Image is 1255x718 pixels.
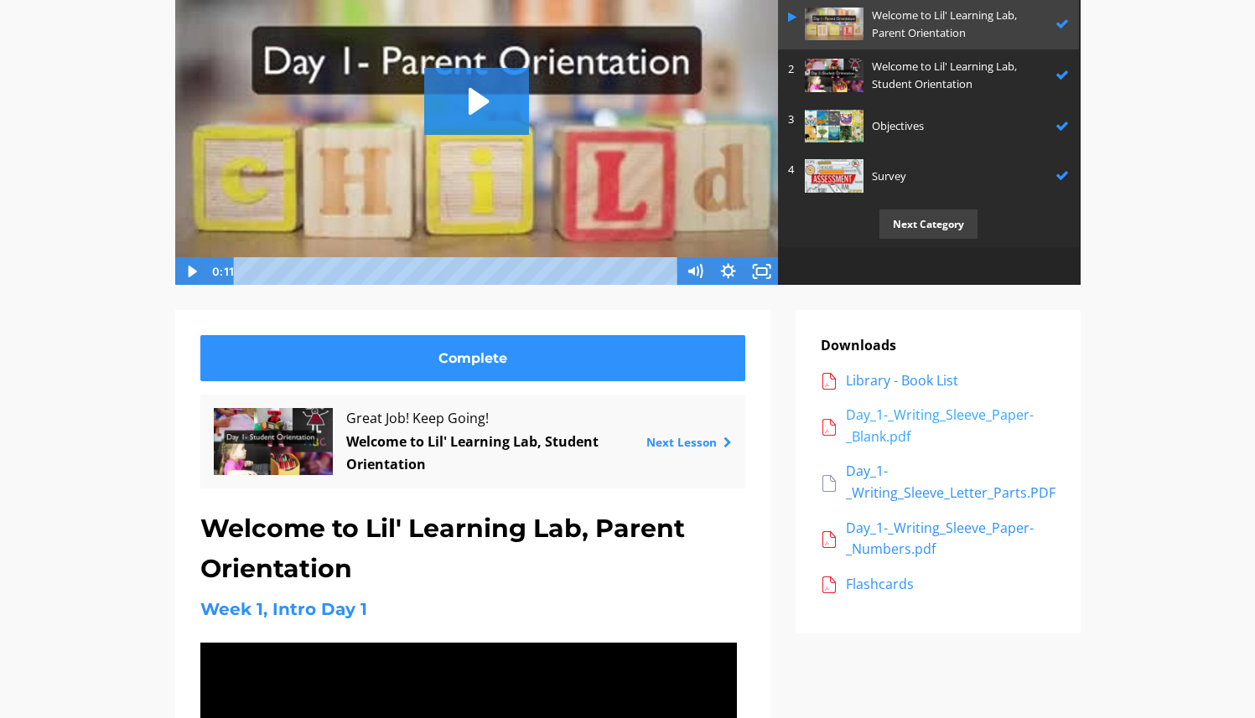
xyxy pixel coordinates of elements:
a: Next Lesson [646,434,732,450]
button: Fullscreen [745,257,779,286]
p: 4 [788,161,796,178]
p: 2 [788,60,796,78]
div: Playbar [246,257,670,286]
img: acrobat.png [821,373,838,390]
img: acrobat.png [821,419,838,436]
img: acrobat.png [821,531,838,548]
div: Day_1-_Writing_Sleeve_Letter_Parts.PDF [846,461,1055,504]
div: Library - Book List [846,370,1055,392]
a: Welcome to Lil' Learning Lab, Student Orientation [346,432,599,473]
a: Day_1-_Writing_Sleeve_Letter_Parts.PDF [821,461,1055,504]
button: Show settings menu [712,257,745,286]
p: Welcome to Lil' Learning Lab, Student Orientation [872,58,1048,93]
button: Play Video: sites/2147505858/video/tQSL4CcQ5W5hRUstSI8D_Day_1-_Parent_Orentation_Video_2.mp4 [424,68,529,135]
p: Welcome to Lil' Learning Lab, Parent Orientation [872,7,1048,42]
a: Day_1-_Writing_Sleeve_Paper-_Blank.pdf [821,405,1055,447]
a: Library - Book List [821,370,1055,392]
p: 3 [788,111,796,128]
a: 2 Welcome to Lil' Learning Lab, Student Orientation [778,49,1080,101]
button: Mute [678,257,712,286]
h1: Welcome to Lil' Learning Lab, Parent Orientation [200,509,745,589]
div: Day_1-_Writing_Sleeve_Paper-_Blank.pdf [846,405,1055,447]
img: pokPNjhbT4KuZXmZcO6I_062c1591375d357fdf5760d4ad37dc49449104ab.jpg [805,8,863,40]
a: 4 Survey [778,151,1080,200]
a: Complete [200,335,745,381]
p: Downloads [821,335,1055,357]
div: Flashcards [846,574,1055,596]
p: Objectives [872,117,1048,135]
span: Great Job! Keep Going! [346,407,599,430]
a: Next Category [778,201,1080,247]
img: file.png [821,475,838,492]
img: acrobat.png [821,576,838,593]
button: Play Video [174,257,208,286]
a: 3 Objectives [778,101,1080,151]
img: C0UpBnzJR5mTpcMpVuXl_Assessing-Across-Modalities.jpg [805,159,863,192]
a: Week 1, Intro Day 1 [200,599,367,619]
img: sJP2VW7fRgWBAypudgoU_feature-80-Best-Educational-Nature-Books-for-Kids-1280x720.jpg [805,110,863,142]
div: Day_1-_Writing_Sleeve_Paper-_Numbers.pdf [846,518,1055,560]
a: Day_1-_Writing_Sleeve_Paper-_Numbers.pdf [821,518,1055,560]
img: P7dNecRuQKm2ta1UQ2f9_388218b48c465aff1bbcd13d56f5a7dfe82d5133.jpg [214,408,334,475]
a: Flashcards [821,574,1055,596]
p: Next Category [879,209,978,239]
img: P7dNecRuQKm2ta1UQ2f9_388218b48c465aff1bbcd13d56f5a7dfe82d5133.jpg [805,59,863,91]
p: Survey [872,168,1048,185]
